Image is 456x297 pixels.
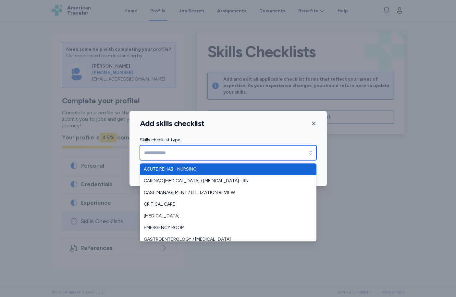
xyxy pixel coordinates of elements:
[144,178,305,184] span: CARDIAC [MEDICAL_DATA] / [MEDICAL_DATA] - RN
[144,236,305,243] span: GASTROENTEROLOGY / [MEDICAL_DATA]
[144,189,305,196] span: CASE MANAGEMENT / UTILIZATION REVIEW
[144,225,305,231] span: EMERGENCY ROOM
[144,201,305,208] span: CRITICAL CARE
[144,166,305,173] span: ACUTE REHAB - NURSING
[144,213,305,219] span: [MEDICAL_DATA]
